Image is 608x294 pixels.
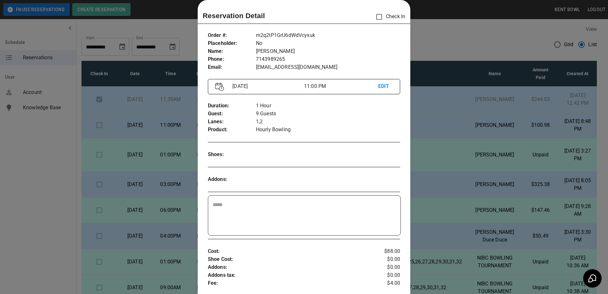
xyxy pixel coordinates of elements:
p: Addons tax : [208,271,368,279]
p: 1 Hour [256,102,400,110]
p: Addons : [208,176,256,183]
p: Email : [208,63,256,71]
p: $4.00 [368,279,400,287]
p: 11:00 PM [304,82,378,90]
p: $0.00 [368,255,400,263]
p: 9 Guests [256,110,400,118]
p: Placeholder : [208,39,256,47]
p: Product : [208,126,256,134]
p: [DATE] [230,82,304,90]
p: EDIT [378,82,393,90]
p: Name : [208,47,256,55]
p: Hourly Bowling [256,126,400,134]
p: Shoes : [208,151,256,159]
p: Check In [372,10,405,24]
p: Addons : [208,263,368,271]
p: Shoe Cost : [208,255,368,263]
p: Duration : [208,102,256,110]
p: No [256,39,400,47]
p: [PERSON_NAME] [256,47,400,55]
img: Vector [215,82,224,91]
p: $88.00 [368,247,400,255]
p: Cost : [208,247,368,255]
p: $0.00 [368,263,400,271]
p: $0.00 [368,271,400,279]
p: [EMAIL_ADDRESS][DOMAIN_NAME] [256,63,400,71]
p: Guest : [208,110,256,118]
p: Fee : [208,279,368,287]
p: m2q2tP1GrU6dWdVcyxuk [256,32,400,39]
p: Order # : [208,32,256,39]
p: Reservation Detail [203,11,265,21]
p: Phone : [208,55,256,63]
p: Lanes : [208,118,256,126]
p: 7143989265 [256,55,400,63]
p: 1,2 [256,118,400,126]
